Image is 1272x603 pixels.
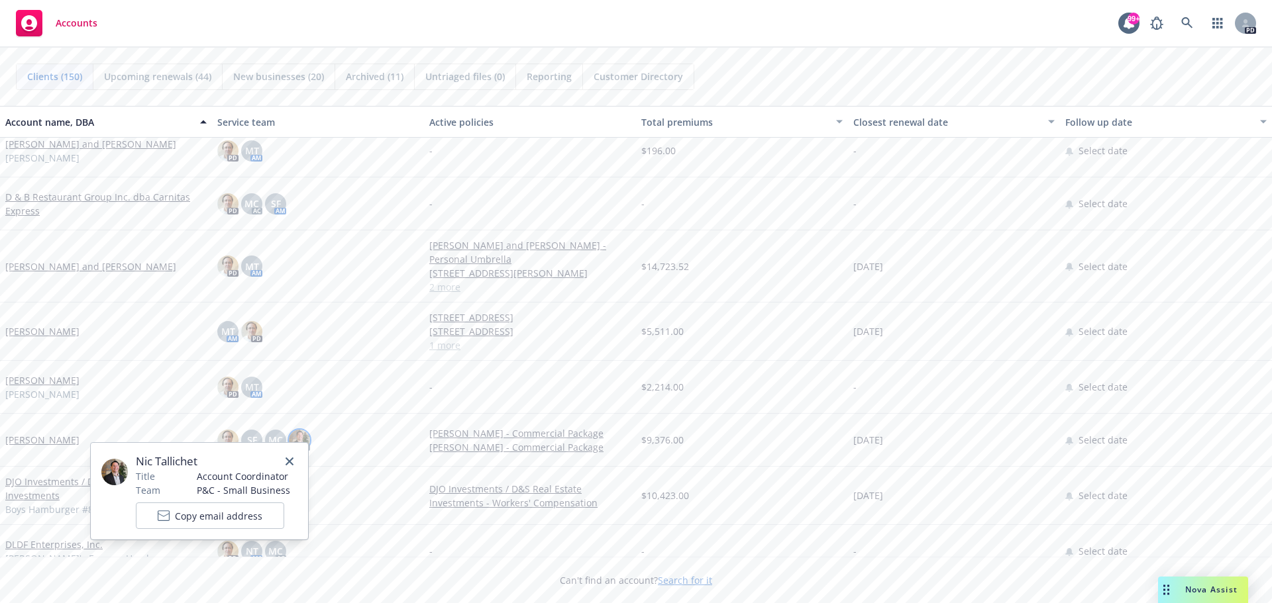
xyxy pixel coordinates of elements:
img: photo [241,321,262,342]
a: [PERSON_NAME] and [PERSON_NAME] - Personal Umbrella [429,238,631,266]
div: Closest renewal date [853,115,1040,129]
span: Select date [1079,259,1128,273]
span: Account Coordinator [197,469,290,483]
a: Search for it [658,574,712,586]
span: Customer Directory [594,70,683,83]
a: [STREET_ADDRESS] [429,310,631,324]
img: photo [217,255,238,277]
a: 1 more [429,338,631,352]
span: New businesses (20) [233,70,324,83]
div: Account name, DBA [5,115,192,129]
span: MT [221,324,235,338]
span: [DATE] [853,433,883,447]
span: - [429,380,433,394]
a: [PERSON_NAME] [5,373,79,387]
a: [PERSON_NAME] and [PERSON_NAME] [5,259,176,273]
span: Select date [1079,544,1128,558]
span: MT [245,144,259,158]
span: [PERSON_NAME] [5,151,79,165]
span: Nic Tallichet [136,453,290,469]
a: Accounts [11,5,103,42]
span: - [853,197,857,210]
a: [PERSON_NAME] [5,433,79,447]
span: Team [136,483,160,497]
span: - [429,197,433,210]
button: Follow up date [1060,106,1272,138]
a: D & B Restaurant Group Inc. dba Carnitas Express [5,190,207,218]
span: Select date [1079,488,1128,502]
span: [DATE] [853,259,883,273]
span: - [641,197,645,210]
span: MC [268,544,283,558]
span: - [853,544,857,558]
span: $9,376.00 [641,433,684,447]
button: Nova Assist [1158,577,1248,603]
a: [STREET_ADDRESS] [429,324,631,338]
img: photo [217,193,238,214]
span: Untriaged files (0) [425,70,505,83]
span: Select date [1079,380,1128,394]
span: Select date [1079,197,1128,210]
span: [PERSON_NAME] [5,387,79,401]
span: $10,423.00 [641,488,689,502]
a: close [282,453,297,469]
img: employee photo [101,459,128,485]
span: [PERSON_NAME]'s Famous Hamburgers [5,551,182,565]
span: Upcoming renewals (44) [104,70,211,83]
button: Copy email address [136,502,284,529]
a: Search [1174,10,1200,36]
span: $5,511.00 [641,324,684,338]
img: photo [217,377,238,398]
img: photo [217,140,238,162]
button: Service team [212,106,424,138]
div: Follow up date [1065,115,1252,129]
span: Clients (150) [27,70,82,83]
div: Total premiums [641,115,828,129]
span: Accounts [56,18,97,28]
img: photo [217,541,238,562]
a: Report a Bug [1143,10,1170,36]
div: Service team [217,115,419,129]
span: Select date [1079,324,1128,338]
span: Copy email address [175,509,262,523]
span: [DATE] [853,324,883,338]
button: Total premiums [636,106,848,138]
span: Can't find an account? [560,573,712,587]
span: MC [244,197,259,210]
span: - [853,380,857,394]
div: Drag to move [1158,577,1175,603]
span: $2,214.00 [641,380,684,394]
a: [PERSON_NAME] [5,324,79,338]
span: Reporting [527,70,572,83]
span: MC [268,433,283,447]
a: [STREET_ADDRESS][PERSON_NAME] [429,266,631,280]
span: - [429,144,433,158]
img: photo [217,430,238,451]
span: P&C - Small Business [197,483,290,497]
a: DJO Investments / D&S Real Estate Investments [5,475,207,502]
span: - [853,144,857,158]
span: Boys Hamburger #8 [5,502,93,516]
a: 2 more [429,280,631,294]
a: DLDF Enterprises, Inc. [5,537,103,551]
button: Active policies [424,106,636,138]
div: Active policies [429,115,631,129]
span: Select date [1079,144,1128,158]
span: - [641,544,645,558]
span: Title [136,469,155,483]
span: NT [246,544,258,558]
span: Nova Assist [1185,584,1238,595]
span: Select date [1079,433,1128,447]
span: $196.00 [641,144,676,158]
span: [DATE] [853,488,883,502]
img: photo [289,430,310,451]
span: SF [247,433,257,447]
a: [PERSON_NAME] and [PERSON_NAME] [5,137,176,151]
span: SF [271,197,281,210]
a: DJO Investments / D&S Real Estate Investments - Workers' Compensation [429,482,631,510]
span: Archived (11) [346,70,403,83]
a: Switch app [1204,10,1231,36]
span: MT [245,380,259,394]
